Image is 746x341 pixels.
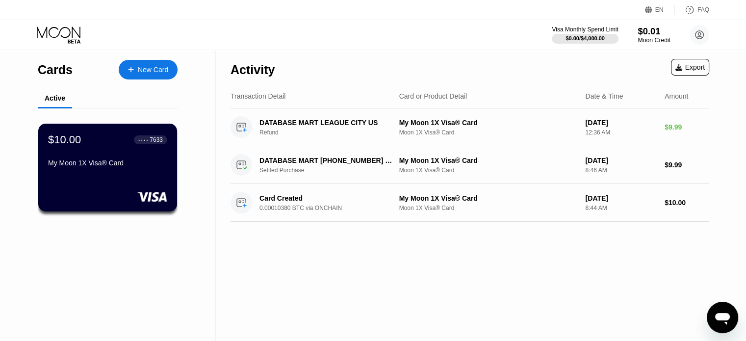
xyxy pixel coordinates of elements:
div: My Moon 1X Visa® Card [399,157,578,164]
div: Moon Credit [638,37,670,44]
div: Active [45,94,65,102]
div: $9.99 [665,123,709,131]
div: EN [655,6,664,13]
div: Export [671,59,709,76]
div: New Card [138,66,168,74]
div: $10.00 [665,199,709,207]
div: [DATE] [585,157,657,164]
div: Date & Time [585,92,623,100]
div: $0.01Moon Credit [638,26,670,44]
div: FAQ [675,5,709,15]
div: Visa Monthly Spend Limit [552,26,618,33]
div: 12:36 AM [585,129,657,136]
div: $0.00 / $4,000.00 [566,35,605,41]
div: 8:44 AM [585,205,657,211]
div: Moon 1X Visa® Card [399,129,578,136]
div: Transaction Detail [231,92,285,100]
div: Card Created [259,194,394,202]
div: Refund [259,129,404,136]
div: Moon 1X Visa® Card [399,167,578,174]
iframe: Button to launch messaging window [707,302,738,333]
div: My Moon 1X Visa® Card [48,159,167,167]
div: Export [675,63,705,71]
div: EN [645,5,675,15]
div: My Moon 1X Visa® Card [399,194,578,202]
div: 8:46 AM [585,167,657,174]
div: $9.99 [665,161,709,169]
div: [DATE] [585,119,657,127]
div: $10.00 [48,133,81,146]
div: FAQ [697,6,709,13]
div: Amount [665,92,688,100]
div: DATABASE MART LEAGUE CITY US [259,119,394,127]
div: 7633 [150,136,163,143]
div: Visa Monthly Spend Limit$0.00/$4,000.00 [552,26,618,44]
div: Card or Product Detail [399,92,467,100]
div: Moon 1X Visa® Card [399,205,578,211]
div: ● ● ● ● [138,138,148,141]
div: Activity [231,63,275,77]
div: DATABASE MART [PHONE_NUMBER] USSettled PurchaseMy Moon 1X Visa® CardMoon 1X Visa® Card[DATE]8:46 ... [231,146,709,184]
div: Cards [38,63,73,77]
div: [DATE] [585,194,657,202]
div: $0.01 [638,26,670,36]
div: My Moon 1X Visa® Card [399,119,578,127]
div: 0.00010380 BTC via ONCHAIN [259,205,404,211]
div: Card Created0.00010380 BTC via ONCHAINMy Moon 1X Visa® CardMoon 1X Visa® Card[DATE]8:44 AM$10.00 [231,184,709,222]
div: New Card [119,60,178,79]
div: $10.00● ● ● ●7633My Moon 1X Visa® Card [38,124,177,211]
div: Settled Purchase [259,167,404,174]
div: DATABASE MART [PHONE_NUMBER] US [259,157,394,164]
div: DATABASE MART LEAGUE CITY USRefundMy Moon 1X Visa® CardMoon 1X Visa® Card[DATE]12:36 AM$9.99 [231,108,709,146]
